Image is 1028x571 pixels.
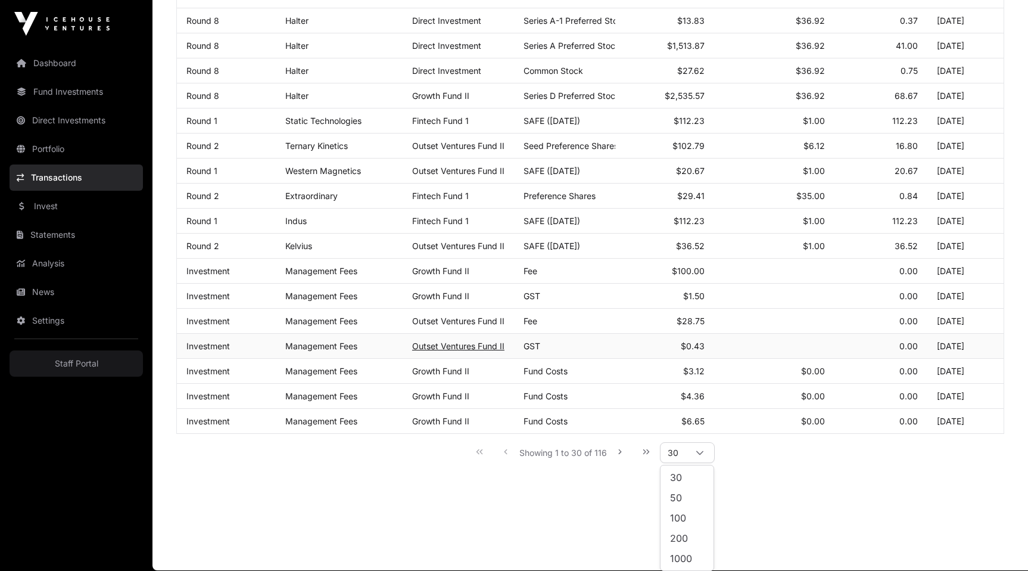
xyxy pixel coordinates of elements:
a: Growth Fund II [412,416,469,426]
td: [DATE] [927,159,1004,184]
td: $20.67 [615,159,714,184]
a: Investment [186,266,230,276]
span: 0.00 [899,266,918,276]
li: 100 [663,508,711,527]
span: 36.52 [895,241,918,251]
a: Round 8 [186,66,219,76]
a: Growth Fund II [412,391,469,401]
td: [DATE] [927,259,1004,284]
span: $36.92 [796,66,825,76]
p: Management Fees [285,341,393,351]
span: 20.67 [895,166,918,176]
span: 200 [670,533,688,543]
a: Invest [10,193,143,219]
a: Halter [285,41,309,51]
span: Series A Preferred Stock [524,41,620,51]
a: Investment [186,291,230,301]
li: 50 [663,488,711,507]
li: 200 [663,529,711,548]
a: Fintech Fund 1 [412,191,469,201]
td: [DATE] [927,334,1004,359]
span: SAFE ([DATE]) [524,166,580,176]
a: Ternary Kinetics [285,141,348,151]
a: Western Magnetics [285,166,361,176]
span: 16.80 [896,141,918,151]
a: Settings [10,308,143,334]
button: Last Page [634,440,658,464]
td: $27.62 [615,58,714,83]
img: Icehouse Ventures Logo [14,12,110,36]
a: Round 8 [186,91,219,101]
span: Fund Costs [524,391,568,401]
a: Fund Investments [10,79,143,105]
span: Seed Preference Shares [524,141,618,151]
span: $36.92 [796,15,825,26]
a: Halter [285,66,309,76]
span: 112.23 [892,116,918,126]
span: 0.75 [901,66,918,76]
p: Management Fees [285,416,393,426]
td: $29.41 [615,184,714,209]
a: Kelvius [285,241,312,251]
li: 30 [663,468,711,487]
span: Direct Investment [412,41,481,51]
td: [DATE] [927,384,1004,409]
a: Transactions [10,165,143,191]
a: Staff Portal [10,350,143,377]
td: $112.23 [615,209,714,234]
span: Direct Investment [412,66,481,76]
span: $1.00 [803,166,825,176]
span: Series D Preferred Stock [524,91,620,101]
div: Chat Widget [968,514,1028,571]
a: Outset Ventures Fund II [412,316,504,326]
td: $4.36 [615,384,714,409]
span: Direct Investment [412,15,481,26]
a: Round 2 [186,191,219,201]
td: $0.43 [615,334,714,359]
a: Indus [285,216,307,226]
td: [DATE] [927,8,1004,33]
a: Growth Fund II [412,291,469,301]
td: [DATE] [927,309,1004,334]
td: [DATE] [927,58,1004,83]
td: $6.65 [615,409,714,434]
a: Growth Fund II [412,366,469,376]
td: [DATE] [927,234,1004,259]
a: Growth Fund II [412,91,469,101]
td: [DATE] [927,184,1004,209]
a: Investment [186,341,230,351]
span: 0.00 [899,391,918,401]
span: 50 [670,493,682,502]
p: Management Fees [285,291,393,301]
span: $1.00 [803,216,825,226]
a: Portfolio [10,136,143,162]
td: [DATE] [927,284,1004,309]
td: [DATE] [927,359,1004,384]
span: $6.12 [803,141,825,151]
span: 1000 [670,554,692,563]
a: Outset Ventures Fund II [412,341,504,351]
td: $13.83 [615,8,714,33]
td: [DATE] [927,108,1004,134]
span: 112.23 [892,216,918,226]
span: 0.37 [900,15,918,26]
span: $35.00 [796,191,825,201]
td: [DATE] [927,209,1004,234]
span: 68.67 [895,91,918,101]
td: [DATE] [927,409,1004,434]
span: Series A-1 Preferred Stock [524,15,627,26]
a: Round 8 [186,41,219,51]
span: $0.00 [801,391,825,401]
a: Round 2 [186,241,219,251]
p: Management Fees [285,266,393,276]
td: $100.00 [615,259,714,284]
span: 0.00 [899,341,918,351]
td: [DATE] [927,83,1004,108]
span: SAFE ([DATE]) [524,241,580,251]
a: Static Technologies [285,116,362,126]
a: Outset Ventures Fund II [412,241,504,251]
span: 100 [670,513,686,523]
a: Investment [186,391,230,401]
a: News [10,279,143,305]
p: Management Fees [285,366,393,376]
